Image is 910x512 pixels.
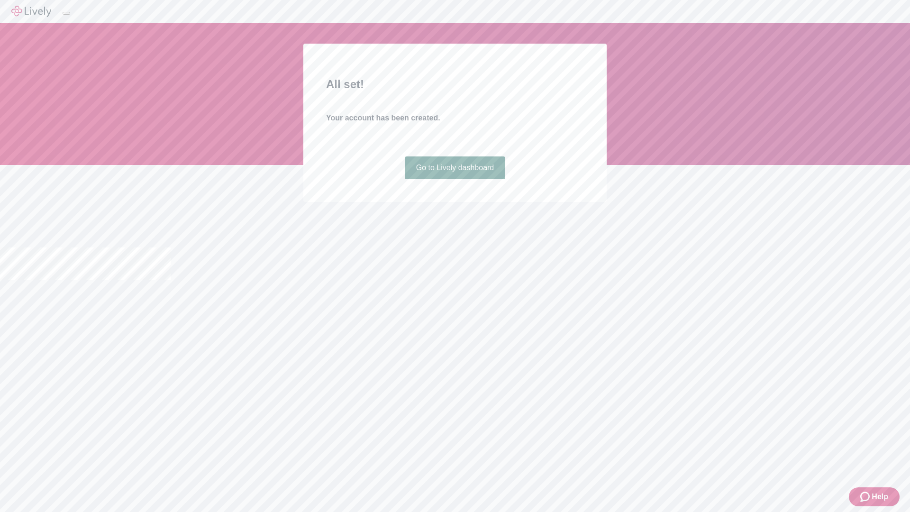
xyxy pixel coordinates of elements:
[326,76,584,93] h2: All set!
[63,12,70,15] button: Log out
[849,487,900,506] button: Zendesk support iconHelp
[405,156,506,179] a: Go to Lively dashboard
[872,491,888,503] span: Help
[326,112,584,124] h4: Your account has been created.
[11,6,51,17] img: Lively
[860,491,872,503] svg: Zendesk support icon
